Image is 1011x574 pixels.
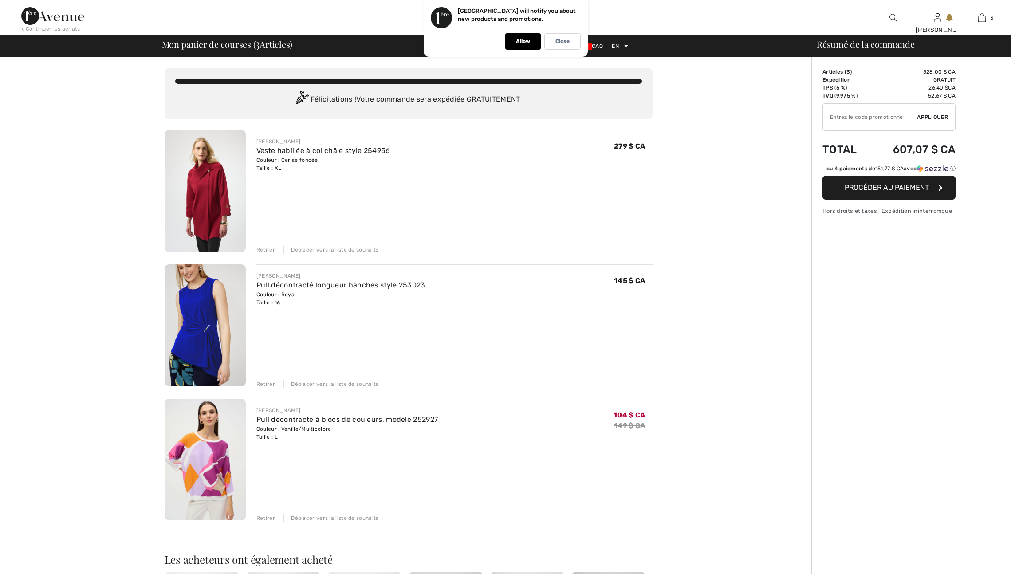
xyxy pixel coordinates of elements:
[614,411,645,419] font: 104 $ CA
[256,138,301,145] font: [PERSON_NAME]
[260,38,292,50] font: Articles)
[822,85,847,91] font: TPS (5 %)
[356,95,524,103] font: Votre commande sera expédiée GRATUITEMENT !
[923,69,956,75] font: 528,00 $ CA
[256,381,275,387] font: Retirer
[928,85,956,91] font: 26,40 $CA
[614,276,645,285] font: 145 $ CA
[614,142,645,150] font: 279 $ CA
[850,69,852,75] font: )
[458,8,576,22] p: [GEOGRAPHIC_DATA] will notify you about new products and promotions.
[256,434,278,440] font: Taille : L
[162,38,256,50] font: Mon panier de courses (
[165,264,246,386] img: Pull décontracté longueur hanches style 253023
[311,95,357,103] font: Félicitations !
[256,165,281,171] font: Taille : XL
[934,13,941,22] a: Se connecter
[256,407,301,413] font: [PERSON_NAME]
[822,165,956,176] div: ou 4 paiements de151,77 $ CAavecSezzle Cliquez pour en savoir plus sur Sezzle
[256,291,296,298] font: Couleur : Royal
[933,77,956,83] font: Gratuit
[256,515,275,521] font: Retirer
[916,26,968,34] font: [PERSON_NAME]
[822,143,857,156] font: Total
[291,247,378,253] font: Déplacer vers la liste de souhaits
[256,273,301,279] font: [PERSON_NAME]
[928,93,956,99] font: 52,67 $ CA
[256,35,260,51] font: 3
[256,415,438,424] a: Pull décontracté à blocs de couleurs, modèle 252927
[960,12,1003,23] a: 3
[165,130,246,252] img: Veste habillée à col châle style 254956
[256,157,318,163] font: Couleur : Cerise foncée
[822,93,858,99] font: TVQ (9,975 %)
[826,165,956,173] div: ou 4 paiements de avec
[21,26,80,32] font: < Continuer les achats
[165,552,333,566] font: Les acheteurs ont également acheté
[823,104,917,130] input: Code promotionnel
[817,38,914,50] font: Résumé de la commande
[256,247,275,253] font: Retirer
[291,381,378,387] font: Déplacer vers la liste de souhaits
[555,38,570,45] p: Close
[516,38,530,45] p: Allow
[846,69,850,75] font: 3
[21,7,84,25] img: 1ère Avenue
[256,146,390,155] a: Veste habillée à col châle style 254956
[293,91,311,109] img: Congratulation2.svg
[845,183,929,192] font: Procéder au paiement
[893,143,956,156] font: 607,07 $ CA
[875,165,904,172] span: 151,77 $ CA
[592,43,603,49] font: CAO
[822,69,846,75] font: Articles (
[889,12,897,23] img: rechercher sur le site
[822,176,956,200] button: Procéder au paiement
[612,43,619,49] font: EN
[978,12,986,23] img: Mon sac
[291,515,378,521] font: Déplacer vers la liste de souhaits
[256,281,425,289] a: Pull décontracté longueur hanches style 253023
[822,208,952,214] font: Hors droits et taxes | Expédition ininterrompue
[256,426,331,432] font: Couleur : Vanille/Multicolore
[822,77,850,83] font: Expédition
[990,15,993,21] font: 3
[165,399,246,521] img: Pull décontracté à blocs de couleurs, modèle 252927
[614,421,645,430] font: 149 $ CA
[917,114,948,120] font: Appliquer
[256,299,280,306] font: Taille : 16
[917,165,948,173] img: Sezzle
[934,12,941,23] img: Mes informations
